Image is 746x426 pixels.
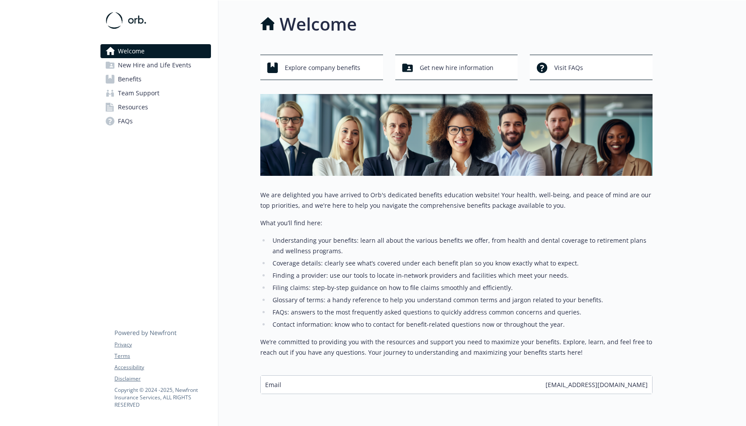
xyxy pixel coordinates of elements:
li: Contact information: know who to contact for benefit-related questions now or throughout the year. [270,319,653,330]
button: Visit FAQs [530,55,653,80]
img: overview page banner [260,94,653,176]
a: Privacy [114,341,211,349]
li: Understanding your benefits: learn all about the various benefits we offer, from health and denta... [270,235,653,256]
span: [EMAIL_ADDRESS][DOMAIN_NAME] [546,380,648,389]
h1: Welcome [280,11,357,37]
span: Resources [118,100,148,114]
a: FAQs [100,114,211,128]
button: Get new hire information [395,55,518,80]
span: Team Support [118,86,159,100]
a: Disclaimer [114,375,211,383]
span: Visit FAQs [554,59,583,76]
li: Finding a provider: use our tools to locate in-network providers and facilities which meet your n... [270,270,653,281]
a: Terms [114,352,211,360]
span: Email [265,380,281,389]
li: Filing claims: step-by-step guidance on how to file claims smoothly and efficiently. [270,283,653,293]
li: Glossary of terms: a handy reference to help you understand common terms and jargon related to yo... [270,295,653,305]
p: We are delighted you have arrived to Orb's dedicated benefits education website! Your health, wel... [260,190,653,211]
p: Copyright © 2024 - 2025 , Newfront Insurance Services, ALL RIGHTS RESERVED [114,386,211,409]
a: Benefits [100,72,211,86]
span: Welcome [118,44,145,58]
a: New Hire and Life Events [100,58,211,72]
p: What you’ll find here: [260,218,653,228]
span: New Hire and Life Events [118,58,191,72]
button: Explore company benefits [260,55,383,80]
p: We’re committed to providing you with the resources and support you need to maximize your benefit... [260,337,653,358]
li: FAQs: answers to the most frequently asked questions to quickly address common concerns and queries. [270,307,653,318]
a: Resources [100,100,211,114]
a: Welcome [100,44,211,58]
a: Accessibility [114,363,211,371]
li: Coverage details: clearly see what’s covered under each benefit plan so you know exactly what to ... [270,258,653,269]
span: Benefits [118,72,142,86]
span: FAQs [118,114,133,128]
span: Get new hire information [420,59,494,76]
span: Explore company benefits [285,59,360,76]
a: Team Support [100,86,211,100]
